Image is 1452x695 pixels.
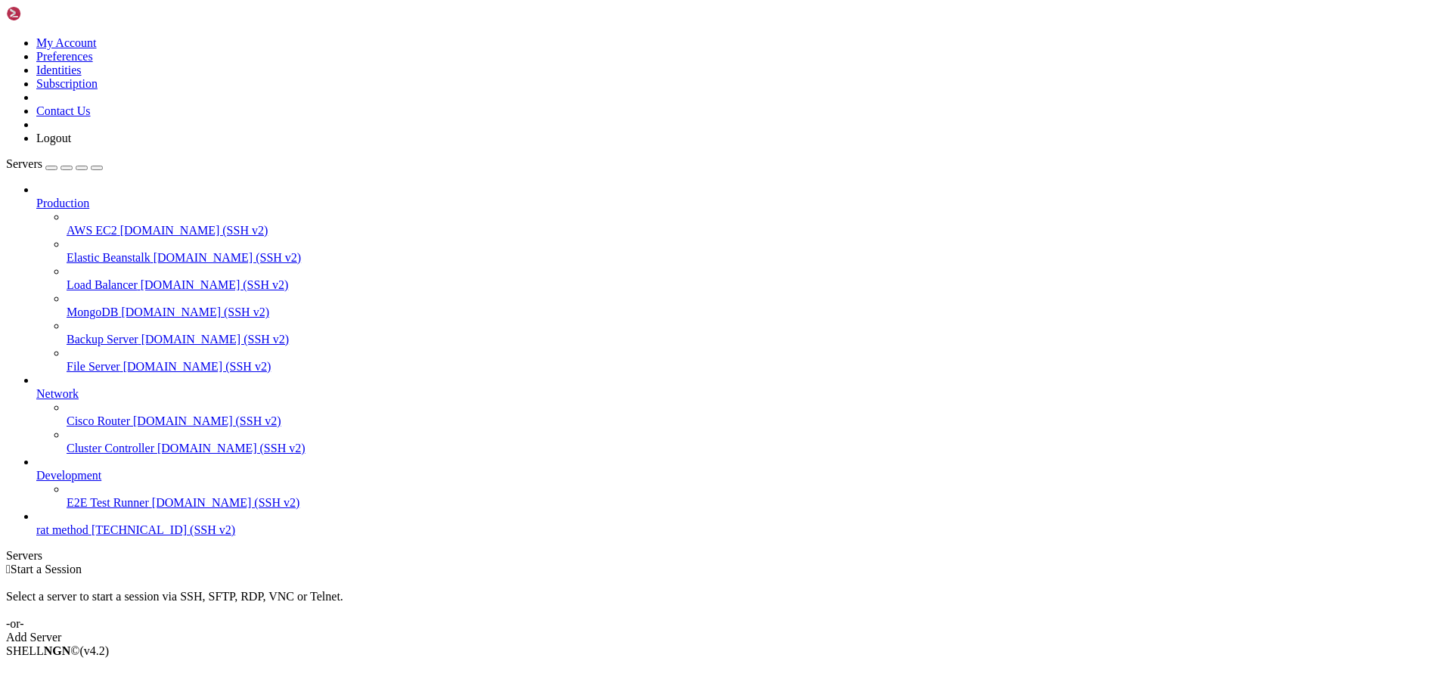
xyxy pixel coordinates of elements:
[36,197,1446,210] a: Production
[67,442,1446,455] a: Cluster Controller [DOMAIN_NAME] (SSH v2)
[36,523,88,536] span: rat method
[67,224,1446,237] a: AWS EC2 [DOMAIN_NAME] (SSH v2)
[36,64,82,76] a: Identities
[141,278,289,291] span: [DOMAIN_NAME] (SSH v2)
[67,414,130,427] span: Cisco Router
[36,387,79,400] span: Network
[67,333,138,346] span: Backup Server
[123,360,271,373] span: [DOMAIN_NAME] (SSH v2)
[67,237,1446,265] li: Elastic Beanstalk [DOMAIN_NAME] (SSH v2)
[154,251,302,264] span: [DOMAIN_NAME] (SSH v2)
[36,104,91,117] a: Contact Us
[67,319,1446,346] li: Backup Server [DOMAIN_NAME] (SSH v2)
[141,333,290,346] span: [DOMAIN_NAME] (SSH v2)
[36,387,1446,401] a: Network
[6,157,103,170] a: Servers
[120,224,268,237] span: [DOMAIN_NAME] (SSH v2)
[67,251,1446,265] a: Elastic Beanstalk [DOMAIN_NAME] (SSH v2)
[157,442,306,455] span: [DOMAIN_NAME] (SSH v2)
[36,50,93,63] a: Preferences
[67,414,1446,428] a: Cisco Router [DOMAIN_NAME] (SSH v2)
[67,306,118,318] span: MongoDB
[67,496,1446,510] a: E2E Test Runner [DOMAIN_NAME] (SSH v2)
[36,77,98,90] a: Subscription
[67,360,120,373] span: File Server
[80,644,110,657] span: 4.2.0
[67,401,1446,428] li: Cisco Router [DOMAIN_NAME] (SSH v2)
[36,523,1446,537] a: rat method [TECHNICAL_ID] (SSH v2)
[67,442,154,455] span: Cluster Controller
[11,563,82,576] span: Start a Session
[36,132,71,144] a: Logout
[67,346,1446,374] li: File Server [DOMAIN_NAME] (SSH v2)
[152,496,300,509] span: [DOMAIN_NAME] (SSH v2)
[6,576,1446,631] div: Select a server to start a session via SSH, SFTP, RDP, VNC or Telnet. -or-
[36,36,97,49] a: My Account
[67,265,1446,292] li: Load Balancer [DOMAIN_NAME] (SSH v2)
[6,644,109,657] span: SHELL ©
[67,251,150,264] span: Elastic Beanstalk
[121,306,269,318] span: [DOMAIN_NAME] (SSH v2)
[67,333,1446,346] a: Backup Server [DOMAIN_NAME] (SSH v2)
[6,631,1446,644] div: Add Server
[92,523,235,536] span: [TECHNICAL_ID] (SSH v2)
[133,414,281,427] span: [DOMAIN_NAME] (SSH v2)
[67,292,1446,319] li: MongoDB [DOMAIN_NAME] (SSH v2)
[36,183,1446,374] li: Production
[67,428,1446,455] li: Cluster Controller [DOMAIN_NAME] (SSH v2)
[36,197,89,209] span: Production
[67,360,1446,374] a: File Server [DOMAIN_NAME] (SSH v2)
[67,278,1446,292] a: Load Balancer [DOMAIN_NAME] (SSH v2)
[36,469,1446,482] a: Development
[36,469,101,482] span: Development
[67,482,1446,510] li: E2E Test Runner [DOMAIN_NAME] (SSH v2)
[6,549,1446,563] div: Servers
[67,224,117,237] span: AWS EC2
[6,6,93,21] img: Shellngn
[44,644,71,657] b: NGN
[36,510,1446,537] li: rat method [TECHNICAL_ID] (SSH v2)
[6,157,42,170] span: Servers
[6,563,11,576] span: 
[36,374,1446,455] li: Network
[67,278,138,291] span: Load Balancer
[67,496,149,509] span: E2E Test Runner
[36,455,1446,510] li: Development
[67,210,1446,237] li: AWS EC2 [DOMAIN_NAME] (SSH v2)
[67,306,1446,319] a: MongoDB [DOMAIN_NAME] (SSH v2)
